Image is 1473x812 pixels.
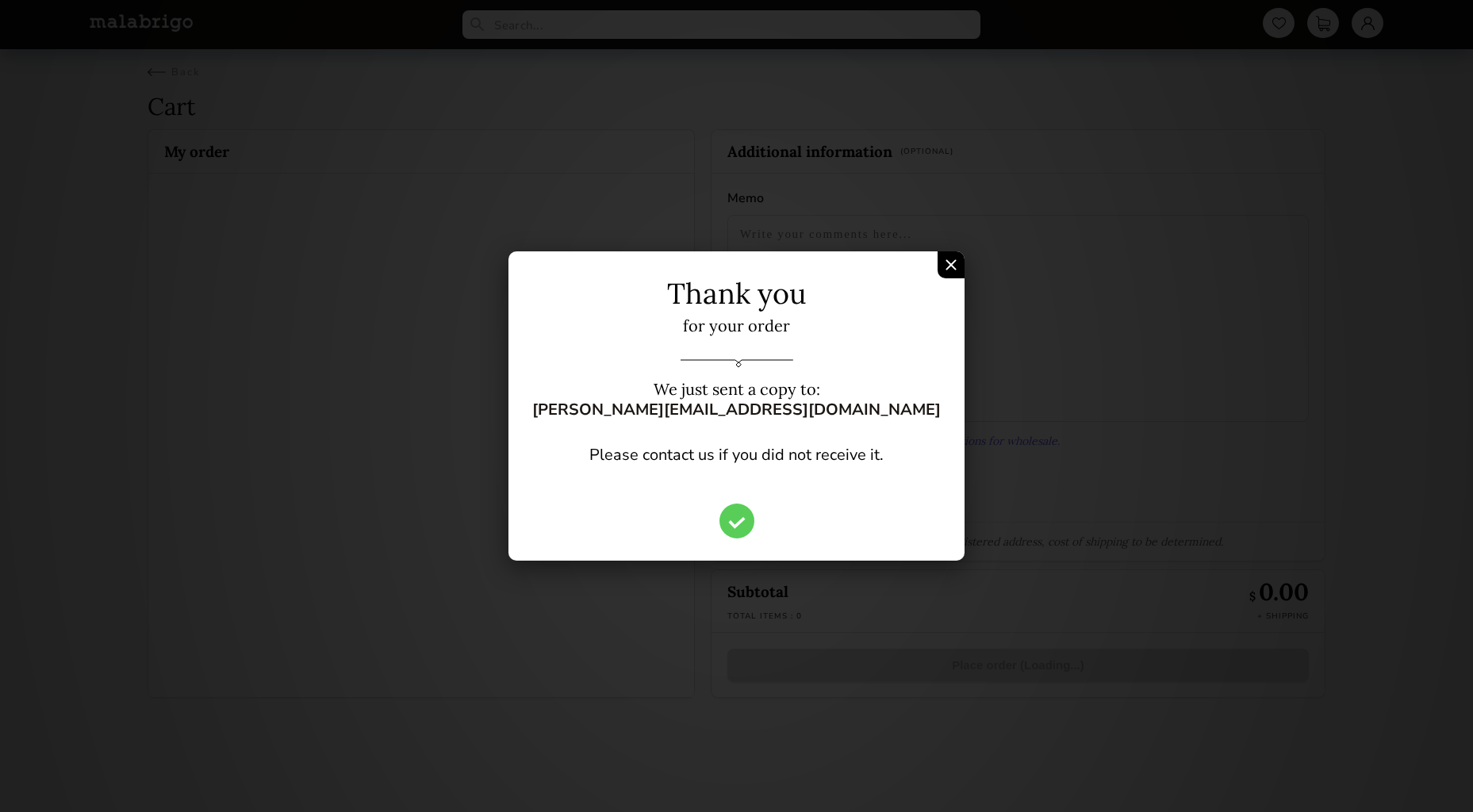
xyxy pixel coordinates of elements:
p: for your order [532,316,941,335]
strong: [PERSON_NAME][EMAIL_ADDRESS][DOMAIN_NAME] [532,399,941,420]
p: Please contact us if you did not receive it. [532,444,941,465]
p: Thank you [532,275,941,312]
img: tick-order.1c54294f.svg [728,517,746,529]
p: We just sent a copy to: [532,379,941,420]
img: order-separator.89fa5524.svg [681,359,793,367]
